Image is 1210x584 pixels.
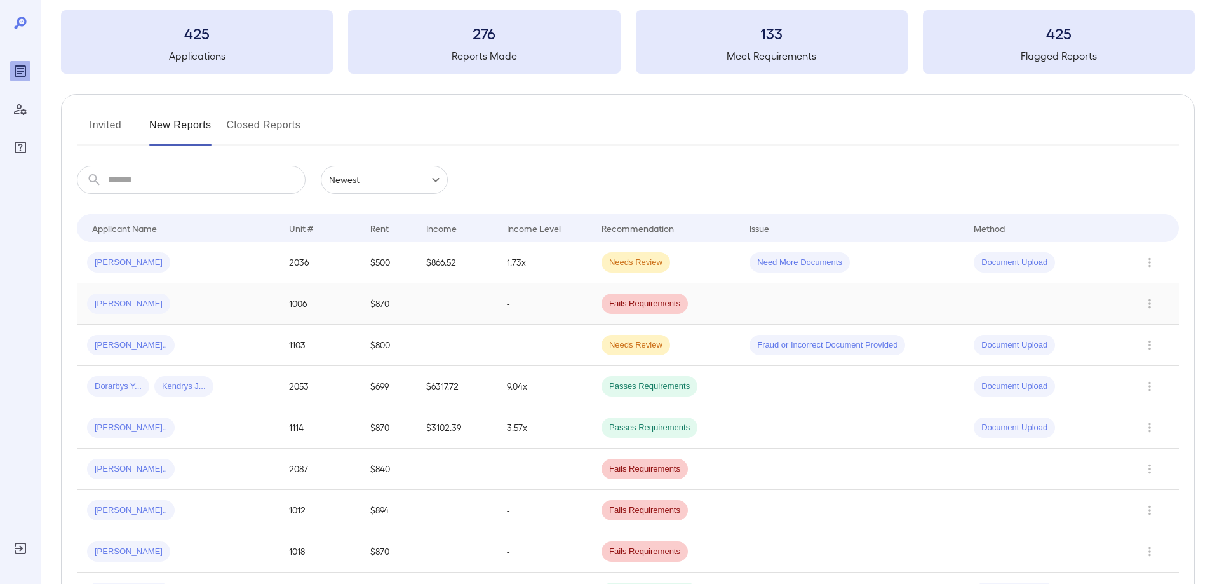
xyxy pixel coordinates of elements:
[10,99,30,119] div: Manage Users
[321,166,448,194] div: Newest
[416,366,497,407] td: $6317.72
[497,325,591,366] td: -
[87,463,175,475] span: [PERSON_NAME]..
[10,538,30,559] div: Log Out
[149,115,212,146] button: New Reports
[602,221,674,236] div: Recommendation
[602,298,688,310] span: Fails Requirements
[507,221,561,236] div: Income Level
[1139,418,1160,438] button: Row Actions
[279,325,360,366] td: 1103
[154,381,213,393] span: Kendrys J...
[636,48,908,64] h5: Meet Requirements
[497,407,591,449] td: 3.57x
[61,10,1195,74] summary: 425Applications276Reports Made133Meet Requirements425Flagged Reports
[602,505,688,517] span: Fails Requirements
[1139,252,1160,273] button: Row Actions
[1139,500,1160,520] button: Row Actions
[360,283,416,325] td: $870
[61,23,333,43] h3: 425
[974,221,1005,236] div: Method
[1139,294,1160,314] button: Row Actions
[87,505,175,517] span: [PERSON_NAME]..
[61,48,333,64] h5: Applications
[360,449,416,490] td: $840
[360,325,416,366] td: $800
[1139,541,1160,562] button: Row Actions
[360,242,416,283] td: $500
[87,298,170,310] span: [PERSON_NAME]
[87,381,149,393] span: Dorarbys Y...
[497,490,591,531] td: -
[974,381,1055,393] span: Document Upload
[974,422,1055,434] span: Document Upload
[1139,335,1160,355] button: Row Actions
[10,137,30,158] div: FAQ
[87,257,170,269] span: [PERSON_NAME]
[360,531,416,573] td: $870
[974,257,1055,269] span: Document Upload
[602,463,688,475] span: Fails Requirements
[10,61,30,81] div: Reports
[279,283,360,325] td: 1006
[750,257,850,269] span: Need More Documents
[1139,376,1160,397] button: Row Actions
[279,366,360,407] td: 2053
[750,221,770,236] div: Issue
[497,531,591,573] td: -
[289,221,313,236] div: Unit #
[1139,459,1160,479] button: Row Actions
[636,23,908,43] h3: 133
[974,339,1055,351] span: Document Upload
[923,23,1195,43] h3: 425
[360,366,416,407] td: $699
[497,242,591,283] td: 1.73x
[497,283,591,325] td: -
[602,257,670,269] span: Needs Review
[87,339,175,351] span: [PERSON_NAME]..
[87,422,175,434] span: [PERSON_NAME]..
[279,449,360,490] td: 2087
[77,115,134,146] button: Invited
[87,546,170,558] span: [PERSON_NAME]
[360,407,416,449] td: $870
[279,531,360,573] td: 1018
[602,546,688,558] span: Fails Requirements
[370,221,391,236] div: Rent
[602,381,697,393] span: Passes Requirements
[360,490,416,531] td: $894
[602,339,670,351] span: Needs Review
[279,242,360,283] td: 2036
[279,407,360,449] td: 1114
[426,221,457,236] div: Income
[497,449,591,490] td: -
[602,422,697,434] span: Passes Requirements
[923,48,1195,64] h5: Flagged Reports
[348,23,620,43] h3: 276
[348,48,620,64] h5: Reports Made
[279,490,360,531] td: 1012
[750,339,905,351] span: Fraud or Incorrect Document Provided
[416,242,497,283] td: $866.52
[416,407,497,449] td: $3102.39
[497,366,591,407] td: 9.04x
[92,221,157,236] div: Applicant Name
[227,115,301,146] button: Closed Reports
